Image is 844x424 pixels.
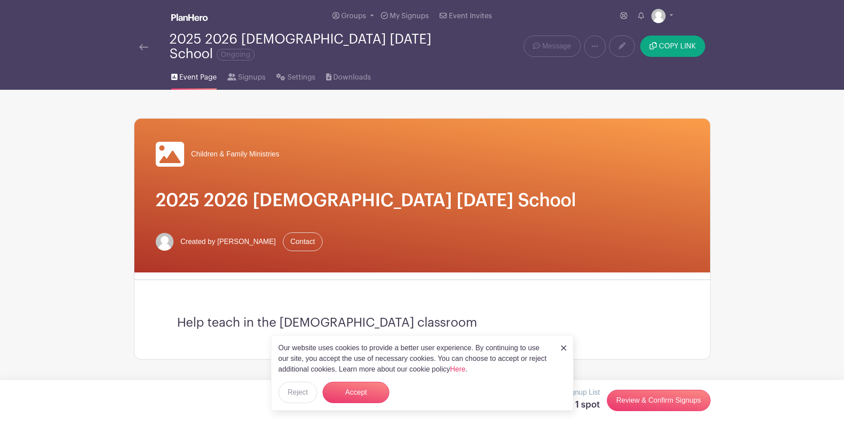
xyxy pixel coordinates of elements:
[450,365,466,373] a: Here
[449,12,492,20] span: Event Invites
[170,32,458,61] div: 2025 2026 [DEMOGRAPHIC_DATA] [DATE] School
[542,41,571,52] span: Message
[181,236,276,247] span: Created by [PERSON_NAME]
[341,12,366,20] span: Groups
[179,72,217,83] span: Event Page
[565,400,600,410] h5: 1 spot
[156,233,174,251] img: default-ce2991bfa6775e67f084385cd625a349d9dcbb7a52a09fb2fda1e96e2d18dcdb.png
[651,9,666,23] img: default-ce2991bfa6775e67f084385cd625a349d9dcbb7a52a09fb2fda1e96e2d18dcdb.png
[238,72,266,83] span: Signups
[659,43,696,50] span: COPY LINK
[390,12,429,20] span: My Signups
[279,343,552,375] p: Our website uses cookies to provide a better user experience. By continuing to use our site, you ...
[607,390,710,411] a: Review & Confirm Signups
[287,72,315,83] span: Settings
[333,72,371,83] span: Downloads
[326,61,371,90] a: Downloads
[561,345,566,351] img: close_button-5f87c8562297e5c2d7936805f587ecaba9071eb48480494691a3f1689db116b3.svg
[276,61,315,90] a: Settings
[565,387,600,398] p: Signup List
[171,14,208,21] img: logo_white-6c42ec7e38ccf1d336a20a19083b03d10ae64f83f12c07503d8b9e83406b4c7d.svg
[227,61,266,90] a: Signups
[191,149,279,160] span: Children & Family Ministries
[279,382,317,403] button: Reject
[171,61,217,90] a: Event Page
[640,36,705,57] button: COPY LINK
[217,49,254,60] span: Ongoing
[323,382,389,403] button: Accept
[524,36,580,57] a: Message
[139,44,148,50] img: back-arrow-29a5d9b10d5bd6ae65dc969a981735edf675c4d7a1fe02e03b50dbd4ba3cdb55.svg
[156,190,689,211] h1: 2025 2026 [DEMOGRAPHIC_DATA] [DATE] School
[177,316,667,331] h3: Help teach in the [DEMOGRAPHIC_DATA] classroom
[283,232,323,251] a: Contact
